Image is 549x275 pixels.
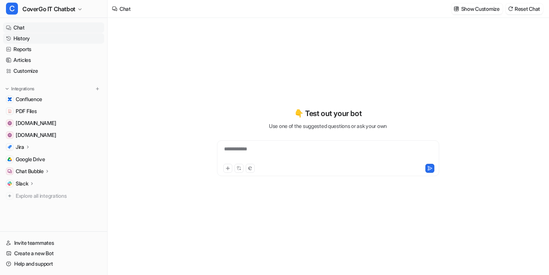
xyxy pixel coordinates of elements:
button: Show Customize [452,3,503,14]
p: Slack [16,180,28,187]
img: community.atlassian.com [7,133,12,137]
img: explore all integrations [6,192,13,200]
img: Chat Bubble [7,169,12,174]
a: support.atlassian.com[DOMAIN_NAME] [3,118,104,128]
img: reset [508,6,513,12]
span: Explore all integrations [16,190,101,202]
img: menu_add.svg [95,86,100,91]
a: Explore all integrations [3,191,104,201]
a: Chat [3,22,104,33]
a: History [3,33,104,44]
a: community.atlassian.com[DOMAIN_NAME] [3,130,104,140]
p: Integrations [11,86,34,92]
p: Chat Bubble [16,168,44,175]
a: Reports [3,44,104,54]
a: PDF FilesPDF Files [3,106,104,116]
span: Google Drive [16,156,45,163]
img: Confluence [7,97,12,101]
span: C [6,3,18,15]
a: Google DriveGoogle Drive [3,154,104,165]
p: 👇 Test out your bot [294,108,362,119]
span: [DOMAIN_NAME] [16,119,56,127]
img: PDF Files [7,109,12,113]
img: Google Drive [7,157,12,162]
a: ConfluenceConfluence [3,94,104,104]
a: Help and support [3,259,104,269]
img: expand menu [4,86,10,91]
span: CoverGo IT Chatbot [22,4,75,14]
button: Reset Chat [506,3,543,14]
a: Customize [3,66,104,76]
div: Chat [120,5,131,13]
p: Use one of the suggested questions or ask your own [269,122,387,130]
span: [DOMAIN_NAME] [16,131,56,139]
img: customize [454,6,459,12]
img: Jira [7,145,12,149]
span: PDF Files [16,107,37,115]
p: Show Customize [461,5,500,13]
a: Create a new Bot [3,248,104,259]
span: Confluence [16,96,42,103]
button: Integrations [3,85,37,93]
img: support.atlassian.com [7,121,12,125]
a: Invite teammates [3,238,104,248]
img: Slack [7,181,12,186]
a: Articles [3,55,104,65]
p: Jira [16,143,24,151]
